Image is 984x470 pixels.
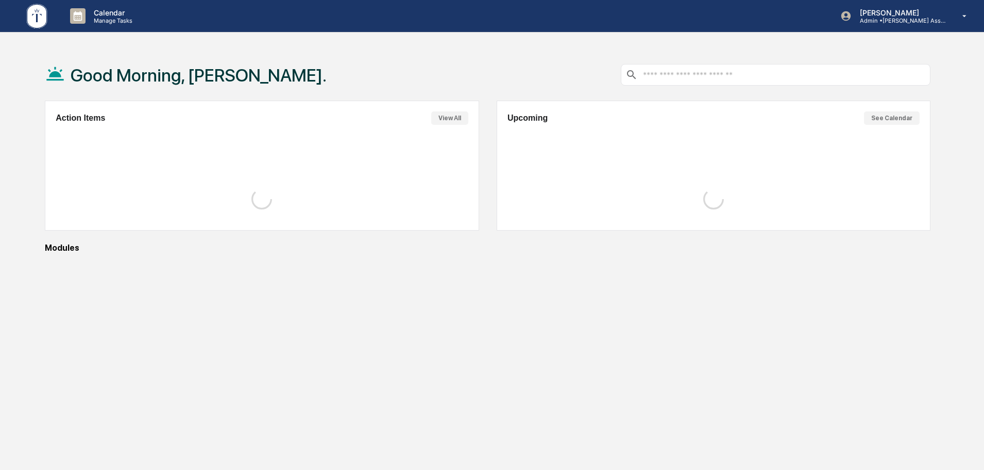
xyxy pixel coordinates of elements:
[71,65,327,86] h1: Good Morning, [PERSON_NAME].
[86,17,138,24] p: Manage Tasks
[45,243,930,253] div: Modules
[852,17,947,24] p: Admin • [PERSON_NAME] Asset Management LLC
[864,111,920,125] button: See Calendar
[852,8,947,17] p: [PERSON_NAME]
[86,8,138,17] p: Calendar
[56,114,105,123] h2: Action Items
[507,114,548,123] h2: Upcoming
[431,111,468,125] button: View All
[25,2,49,30] img: logo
